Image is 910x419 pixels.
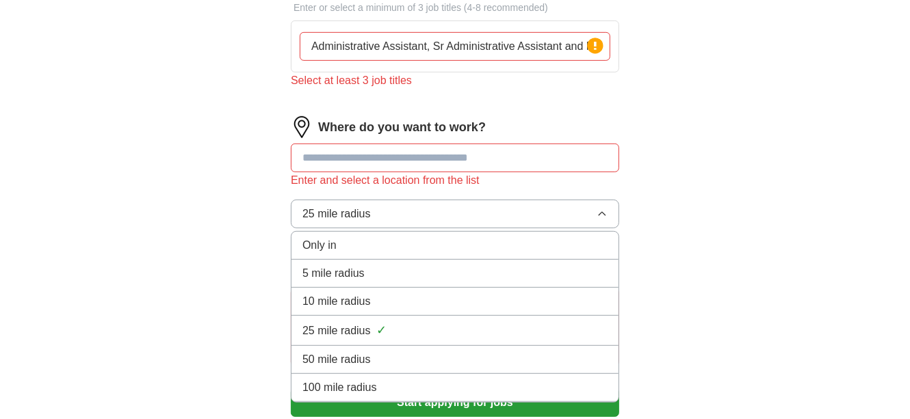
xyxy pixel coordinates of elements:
[302,237,337,254] span: Only in
[291,1,619,15] p: Enter or select a minimum of 3 job titles (4-8 recommended)
[300,32,610,61] input: Type a job title and press enter
[302,293,371,310] span: 10 mile radius
[291,172,619,189] div: Enter and select a location from the list
[376,321,387,340] span: ✓
[302,351,371,368] span: 50 mile radius
[318,118,486,137] label: Where do you want to work?
[291,388,619,417] button: Start applying for jobs
[291,72,619,89] div: Select at least 3 job titles
[302,323,371,339] span: 25 mile radius
[302,206,371,222] span: 25 mile radius
[302,265,365,282] span: 5 mile radius
[291,200,619,228] button: 25 mile radius
[302,379,377,396] span: 100 mile radius
[291,116,313,138] img: location.png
